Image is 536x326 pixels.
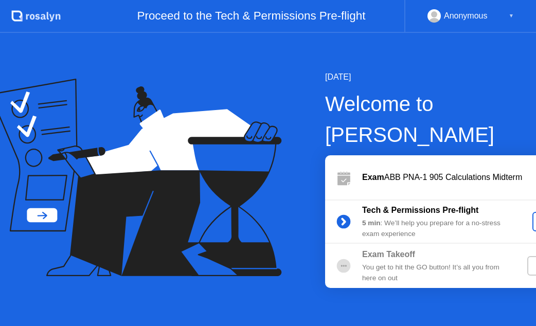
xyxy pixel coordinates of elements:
[362,219,381,227] b: 5 min
[444,9,488,23] div: Anonymous
[509,9,514,23] div: ▼
[362,250,415,259] b: Exam Takeoff
[362,218,510,239] div: : We’ll help you prepare for a no-stress exam experience
[362,262,510,283] div: You get to hit the GO button! It’s all you from here on out
[362,173,384,182] b: Exam
[362,206,478,214] b: Tech & Permissions Pre-flight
